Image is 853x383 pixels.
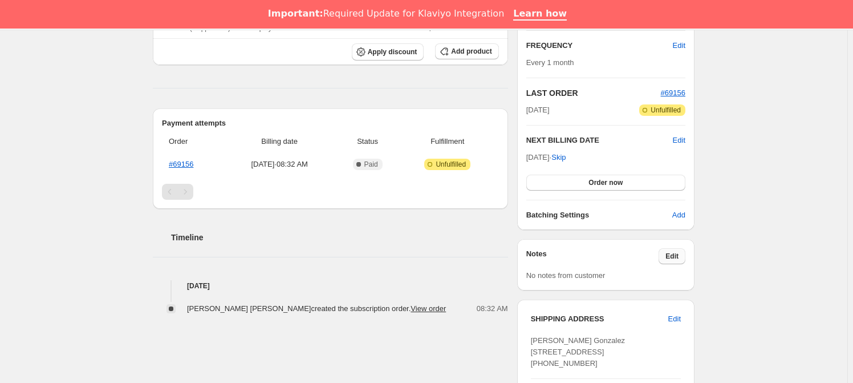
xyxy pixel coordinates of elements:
[661,87,685,99] button: #69156
[665,206,692,224] button: Add
[526,248,659,264] h3: Notes
[666,37,692,55] button: Edit
[672,209,685,221] span: Add
[339,136,396,147] span: Status
[227,159,332,170] span: [DATE] · 08:32 AM
[588,178,623,187] span: Order now
[477,303,508,315] span: 08:32 AM
[162,129,224,154] th: Order
[526,175,685,191] button: Order now
[673,40,685,51] span: Edit
[526,271,606,280] span: No notes from customer
[162,118,499,129] h2: Payment attempts
[436,160,466,169] span: Unfulfilled
[673,135,685,146] button: Edit
[153,280,508,292] h4: [DATE]
[531,313,668,325] h3: SHIPPING ADDRESS
[526,153,566,162] span: [DATE] ·
[659,248,685,264] button: Edit
[187,304,446,313] span: [PERSON_NAME] [PERSON_NAME] created the subscription order.
[428,23,455,32] span: $450.00
[661,310,688,328] button: Edit
[368,47,417,57] span: Apply discount
[526,87,661,99] h2: LAST ORDER
[526,209,672,221] h6: Batching Settings
[545,148,572,167] button: Skip
[531,336,625,368] span: [PERSON_NAME] Gonzalez [STREET_ADDRESS] [PHONE_NUMBER]
[526,104,550,116] span: [DATE]
[526,40,673,51] h2: FREQUENCY
[160,24,417,32] span: Sales tax (if applicable) is not displayed because it is calculated with each new order.
[268,8,323,19] b: Important:
[661,88,685,97] a: #69156
[162,184,499,200] nav: Pagination
[526,135,673,146] h2: NEXT BILLING DATE
[352,43,424,61] button: Apply discount
[364,160,378,169] span: Paid
[651,106,681,115] span: Unfulfilled
[513,8,567,21] a: Learn how
[551,152,566,163] span: Skip
[227,136,332,147] span: Billing date
[411,304,446,313] a: View order
[451,47,492,56] span: Add product
[665,252,679,261] span: Edit
[526,58,574,67] span: Every 1 month
[171,232,508,243] h2: Timeline
[268,8,504,19] div: Required Update for Klaviyo Integration
[169,160,193,168] a: #69156
[435,43,498,59] button: Add product
[668,313,681,325] span: Edit
[403,136,492,147] span: Fulfillment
